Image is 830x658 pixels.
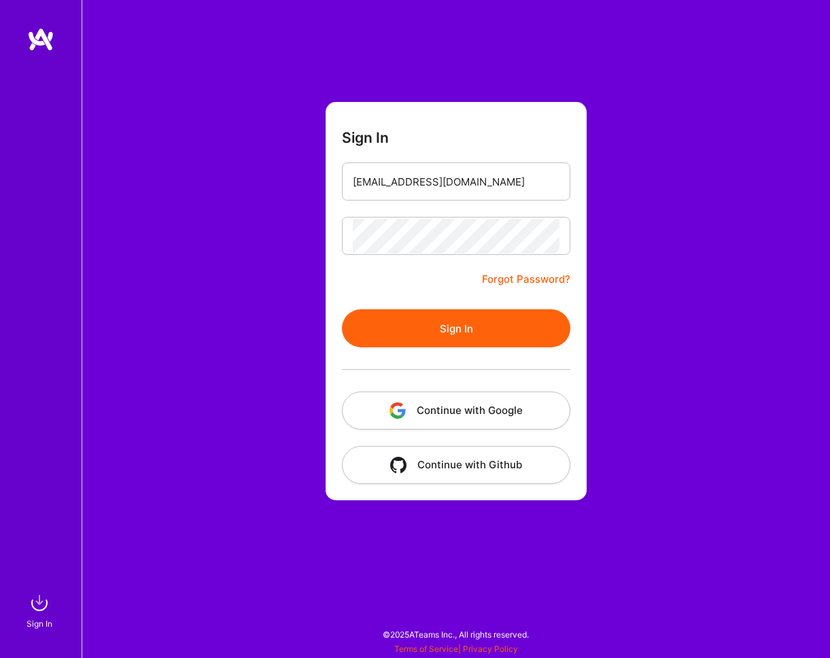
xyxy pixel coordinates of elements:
[342,309,570,347] button: Sign In
[342,129,389,146] h3: Sign In
[29,589,53,631] a: sign inSign In
[82,617,830,651] div: © 2025 ATeams Inc., All rights reserved.
[394,644,518,654] span: |
[390,457,407,473] img: icon
[342,446,570,484] button: Continue with Github
[463,644,518,654] a: Privacy Policy
[394,644,458,654] a: Terms of Service
[353,164,559,199] input: Email...
[342,392,570,430] button: Continue with Google
[26,589,53,617] img: sign in
[390,402,406,419] img: icon
[27,27,54,52] img: logo
[27,617,52,631] div: Sign In
[482,271,570,288] a: Forgot Password?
